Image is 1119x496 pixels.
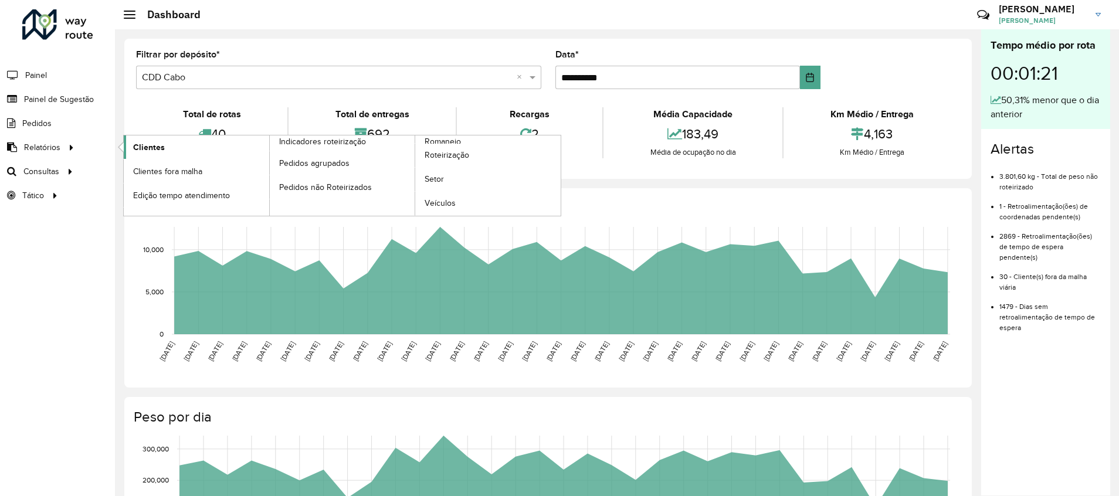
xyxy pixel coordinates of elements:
[714,340,731,362] text: [DATE]
[786,340,803,362] text: [DATE]
[606,147,779,158] div: Média de ocupação no dia
[931,340,948,362] text: [DATE]
[991,141,1101,158] h4: Alertas
[124,159,269,183] a: Clientes fora malha
[279,135,366,148] span: Indicadores roteirização
[425,149,469,161] span: Roteirização
[206,340,223,362] text: [DATE]
[999,222,1101,263] li: 2869 - Retroalimentação(ões) de tempo de espera pendente(s)
[22,189,44,202] span: Tático
[786,147,957,158] div: Km Médio / Entrega
[569,340,586,362] text: [DATE]
[666,340,683,362] text: [DATE]
[999,263,1101,293] li: 30 - Cliente(s) fora da malha viária
[134,409,960,426] h4: Peso por dia
[606,107,779,121] div: Média Capacidade
[303,340,320,362] text: [DATE]
[593,340,610,362] text: [DATE]
[425,135,461,148] span: Romaneio
[182,340,199,362] text: [DATE]
[143,476,169,484] text: 200,000
[835,340,852,362] text: [DATE]
[158,340,175,362] text: [DATE]
[136,47,220,62] label: Filtrar por depósito
[545,340,562,362] text: [DATE]
[991,38,1101,53] div: Tempo médio por rota
[133,165,202,178] span: Clientes fora malha
[999,4,1087,15] h3: [PERSON_NAME]
[460,107,599,121] div: Recargas
[145,288,164,295] text: 5,000
[143,445,169,453] text: 300,000
[279,340,296,362] text: [DATE]
[400,340,417,362] text: [DATE]
[139,121,284,147] div: 40
[555,47,579,62] label: Data
[255,340,272,362] text: [DATE]
[351,340,368,362] text: [DATE]
[133,141,165,154] span: Clientes
[270,135,561,216] a: Romaneio
[425,197,456,209] span: Veículos
[991,53,1101,93] div: 00:01:21
[786,121,957,147] div: 4,163
[971,2,996,28] a: Contato Rápido
[291,107,453,121] div: Total de entregas
[497,340,514,362] text: [DATE]
[999,293,1101,333] li: 1479 - Dias sem retroalimentação de tempo de espera
[762,340,779,362] text: [DATE]
[133,189,230,202] span: Edição tempo atendimento
[460,121,599,147] div: 2
[800,66,820,89] button: Choose Date
[291,121,453,147] div: 692
[517,70,527,84] span: Clear all
[24,141,60,154] span: Relatórios
[279,181,372,193] span: Pedidos não Roteirizados
[124,135,269,159] a: Clientes
[991,93,1101,121] div: 50,31% menor que o dia anterior
[999,15,1087,26] span: [PERSON_NAME]
[143,246,164,253] text: 10,000
[124,135,415,216] a: Indicadores roteirização
[160,330,164,338] text: 0
[907,340,924,362] text: [DATE]
[786,107,957,121] div: Km Médio / Entrega
[375,340,392,362] text: [DATE]
[642,340,659,362] text: [DATE]
[139,107,284,121] div: Total de rotas
[25,69,47,81] span: Painel
[23,165,59,178] span: Consultas
[859,340,876,362] text: [DATE]
[270,175,415,199] a: Pedidos não Roteirizados
[472,340,489,362] text: [DATE]
[415,168,561,191] a: Setor
[999,162,1101,192] li: 3.801,60 kg - Total de peso não roteirizado
[690,340,707,362] text: [DATE]
[279,157,350,169] span: Pedidos agrupados
[415,144,561,167] a: Roteirização
[448,340,465,362] text: [DATE]
[521,340,538,362] text: [DATE]
[124,184,269,207] a: Edição tempo atendimento
[883,340,900,362] text: [DATE]
[415,192,561,215] a: Veículos
[738,340,755,362] text: [DATE]
[135,8,201,21] h2: Dashboard
[618,340,635,362] text: [DATE]
[230,340,247,362] text: [DATE]
[24,93,94,106] span: Painel de Sugestão
[22,117,52,130] span: Pedidos
[606,121,779,147] div: 183,49
[811,340,828,362] text: [DATE]
[270,151,415,175] a: Pedidos agrupados
[425,173,444,185] span: Setor
[999,192,1101,222] li: 1 - Retroalimentação(ões) de coordenadas pendente(s)
[327,340,344,362] text: [DATE]
[424,340,441,362] text: [DATE]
